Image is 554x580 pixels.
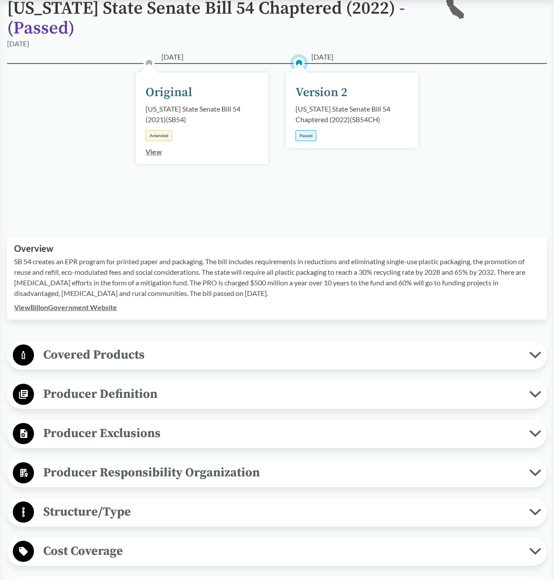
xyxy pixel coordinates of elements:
span: Cost Coverage [34,541,529,561]
button: Covered Products [10,344,544,367]
div: [US_STATE] State Senate Bill 54 (2021) ( SB54 ) [146,104,258,125]
span: [DATE] [161,52,183,62]
p: SB 54 creates an EPR program for printed paper and packaging. The bill includes requirements in r... [14,256,540,299]
span: Producer Definition [34,384,529,404]
span: [DATE] [311,52,333,62]
div: [US_STATE] State Senate Bill 54 Chaptered (2022) ( SB54CH ) [296,104,408,125]
div: Passed [296,130,316,141]
span: Producer Responsibility Organization [34,463,529,483]
div: Original [146,83,192,102]
div: Amended [146,130,172,141]
span: Producer Exclusions [34,423,529,443]
button: Cost Coverage [10,540,544,563]
div: Version 2 [296,83,348,102]
h2: Overview [14,243,540,254]
a: ViewBillonGovernment Website [14,303,117,311]
button: Producer Definition [10,383,544,406]
span: Structure/Type [34,502,529,522]
button: Structure/Type [10,501,544,524]
button: Producer Responsibility Organization [10,462,544,484]
span: Covered Products [34,345,529,365]
a: View [146,147,162,156]
button: Producer Exclusions [10,423,544,445]
div: [DATE] [7,38,29,49]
